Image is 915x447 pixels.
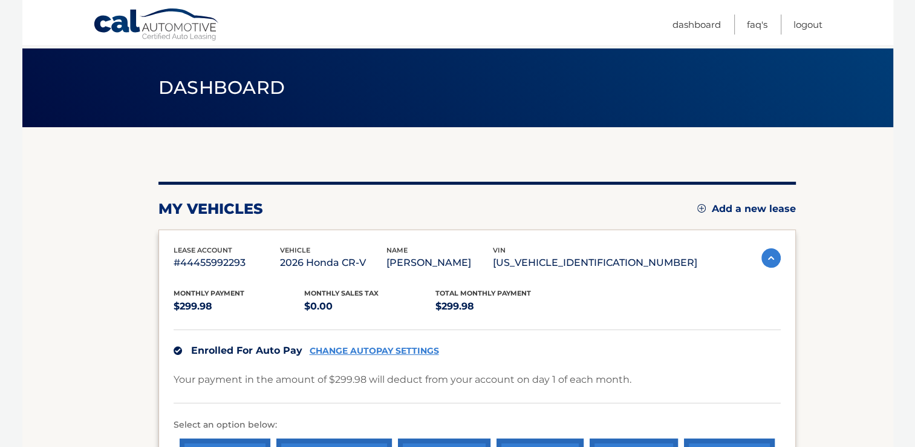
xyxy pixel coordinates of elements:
[174,418,781,432] p: Select an option below:
[174,371,631,388] p: Your payment in the amount of $299.98 will deduct from your account on day 1 of each month.
[280,254,386,271] p: 2026 Honda CR-V
[793,15,822,35] a: Logout
[697,204,706,213] img: add.svg
[174,246,232,254] span: lease account
[304,298,435,315] p: $0.00
[93,8,220,43] a: Cal Automotive
[191,345,302,356] span: Enrolled For Auto Pay
[174,346,182,355] img: check.svg
[435,289,531,297] span: Total Monthly Payment
[697,203,796,215] a: Add a new lease
[174,254,280,271] p: #44455992293
[280,246,310,254] span: vehicle
[747,15,767,35] a: FAQ's
[158,200,263,218] h2: my vehicles
[435,298,567,315] p: $299.98
[761,248,781,268] img: accordion-active.svg
[672,15,721,35] a: Dashboard
[304,289,379,297] span: Monthly sales Tax
[310,346,439,356] a: CHANGE AUTOPAY SETTINGS
[158,76,285,99] span: Dashboard
[493,254,697,271] p: [US_VEHICLE_IDENTIFICATION_NUMBER]
[174,298,305,315] p: $299.98
[386,246,408,254] span: name
[386,254,493,271] p: [PERSON_NAME]
[174,289,244,297] span: Monthly Payment
[493,246,506,254] span: vin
